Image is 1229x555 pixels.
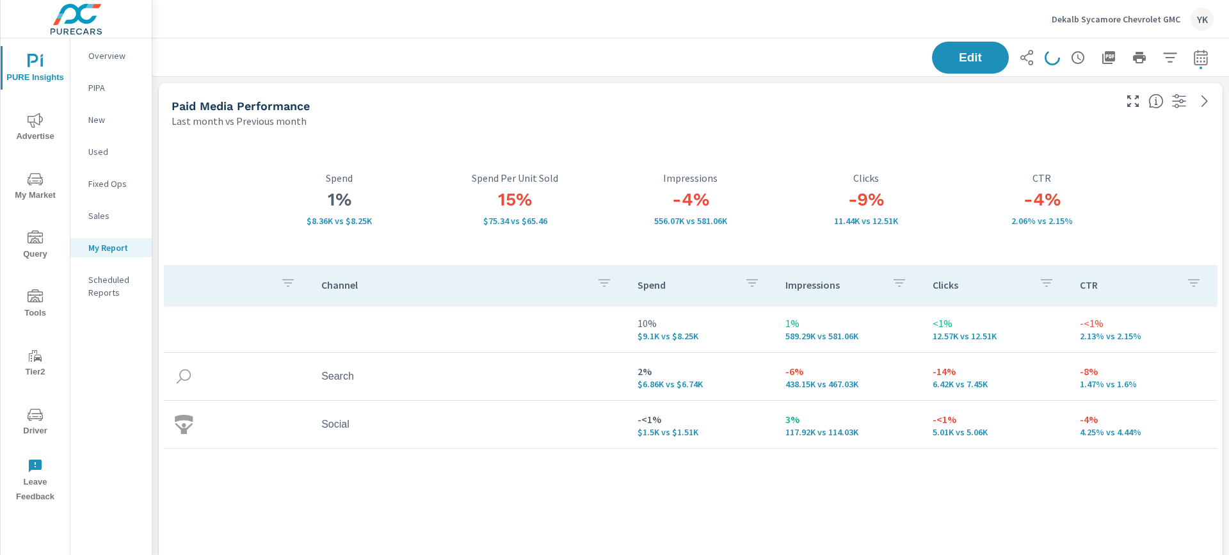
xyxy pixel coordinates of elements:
span: Query [4,230,66,262]
div: nav menu [1,38,70,510]
p: -<1% [638,412,764,427]
p: $75.34 vs $65.46 [428,216,603,226]
button: Select Date Range [1188,45,1214,70]
p: Spend [252,172,427,184]
p: $8,362 vs $8,249 [252,216,427,226]
p: 6,424 vs 7,452 [933,379,1059,389]
p: Clicks [778,172,954,184]
h3: 15% [428,189,603,211]
p: CTR [954,172,1129,184]
p: My Report [88,241,141,254]
div: Overview [70,46,152,65]
p: 5,014 vs 5,061 [933,427,1059,437]
p: Impressions [785,278,881,291]
button: Edit [932,42,1009,74]
div: My Report [70,238,152,257]
p: 2% [638,364,764,379]
p: 1% [785,316,912,331]
p: 2.13% vs 2.15% [1080,331,1207,341]
p: Clicks [933,278,1029,291]
div: New [70,110,152,129]
div: Used [70,142,152,161]
p: $1,499 vs $1,505 [638,427,764,437]
p: 589,290 vs 581,058 [785,331,912,341]
p: -<1% [933,412,1059,427]
p: $9,100 vs $8,249 [638,331,764,341]
p: 2.06% vs 2.15% [954,216,1129,226]
p: CTR [1080,278,1176,291]
p: Dekalb Sycamore Chevrolet GMC [1052,13,1180,25]
h3: -4% [954,189,1129,211]
p: -4% [1080,412,1207,427]
p: 438,153 vs 467,031 [785,379,912,389]
div: Fixed Ops [70,174,152,193]
p: Scheduled Reports [88,273,141,299]
div: PIPA [70,78,152,97]
button: Make Fullscreen [1123,91,1143,111]
p: 11,438 vs 12,513 [778,216,954,226]
a: See more details in report [1194,91,1215,111]
td: Search [311,360,627,392]
span: Leave Feedback [4,458,66,504]
p: -<1% [1080,316,1207,331]
p: New [88,113,141,126]
p: Last month vs Previous month [172,113,307,129]
span: Advertise [4,113,66,144]
p: 10% [638,316,764,331]
div: YK [1191,8,1214,31]
p: 117,915 vs 114,027 [785,427,912,437]
p: 3% [785,412,912,427]
p: Spend Per Unit Sold [428,172,603,184]
p: Fixed Ops [88,177,141,190]
p: Overview [88,49,141,62]
p: $6,863 vs $6,743 [638,379,764,389]
img: icon-social.svg [174,415,193,434]
span: Tier2 [4,348,66,380]
td: Social [311,408,627,440]
button: "Export Report to PDF" [1096,45,1121,70]
span: Tools [4,289,66,321]
div: Scheduled Reports [70,270,152,302]
h5: Paid Media Performance [172,99,310,113]
button: Print Report [1127,45,1152,70]
span: Understand performance metrics over the selected time range. [1148,93,1164,109]
img: icon-search.svg [174,367,193,386]
p: Channel [321,278,586,291]
p: Spend [638,278,734,291]
div: Sales [70,206,152,225]
span: PURE Insights [4,54,66,85]
h3: -4% [603,189,778,211]
p: -8% [1080,364,1207,379]
button: Apply Filters [1157,45,1183,70]
p: 556,068 vs 581,058 [603,216,778,226]
p: <1% [933,316,1059,331]
p: 12,573 vs 12,513 [933,331,1059,341]
p: Impressions [603,172,778,184]
p: 1.47% vs 1.6% [1080,379,1207,389]
h3: 1% [252,189,427,211]
p: -14% [933,364,1059,379]
p: Used [88,145,141,158]
button: Share Report [1014,45,1040,70]
span: Driver [4,407,66,438]
h3: -9% [778,189,954,211]
span: Edit [945,52,996,63]
span: My Market [4,172,66,203]
p: -6% [785,364,912,379]
p: 4.25% vs 4.44% [1080,427,1207,437]
p: PIPA [88,81,141,94]
p: Sales [88,209,141,222]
